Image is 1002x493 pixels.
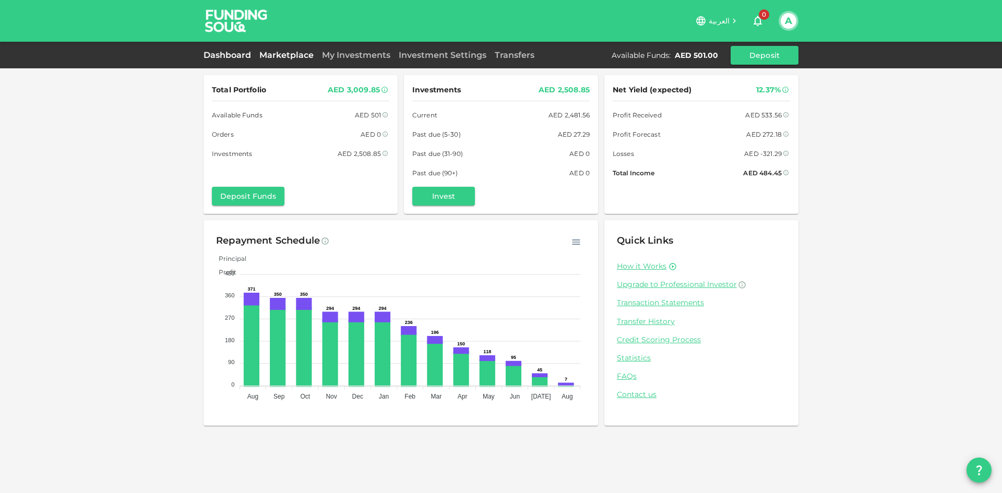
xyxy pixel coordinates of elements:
a: FAQs [617,371,786,381]
a: Contact us [617,390,786,400]
div: AED 501 [355,110,381,121]
span: Investments [212,148,252,159]
button: question [967,458,992,483]
a: My Investments [318,50,395,60]
tspan: May [483,393,495,400]
div: AED 2,508.85 [539,83,590,97]
tspan: Oct [301,393,311,400]
tspan: Jan [379,393,389,400]
a: Investment Settings [395,50,491,60]
a: Dashboard [204,50,255,60]
div: AED -321.29 [744,148,782,159]
button: A [781,13,796,29]
tspan: Aug [562,393,572,400]
span: Quick Links [617,235,673,246]
span: Available Funds [212,110,263,121]
tspan: Dec [352,393,363,400]
div: AED 2,508.85 [338,148,381,159]
span: Orders [212,129,234,140]
div: AED 0 [569,167,590,178]
span: Upgrade to Professional Investor [617,280,737,289]
span: Profit Forecast [613,129,661,140]
div: AED 484.45 [743,167,782,178]
a: Transfer History [617,317,786,327]
span: Investments [412,83,461,97]
div: AED 27.29 [558,129,590,140]
a: Marketplace [255,50,318,60]
span: العربية [709,16,730,26]
tspan: 180 [225,337,234,343]
tspan: Apr [458,393,468,400]
tspan: Jun [510,393,520,400]
div: Repayment Schedule [216,233,320,249]
span: 0 [759,9,769,20]
span: Total Income [613,167,654,178]
div: 12.37% [756,83,781,97]
button: Deposit [731,46,798,65]
div: AED 272.18 [746,129,782,140]
div: AED 3,009.85 [328,83,380,97]
div: AED 0 [569,148,590,159]
tspan: Nov [326,393,337,400]
a: Upgrade to Professional Investor [617,280,786,290]
a: How it Works [617,261,666,271]
button: Invest [412,187,475,206]
div: AED 0 [361,129,381,140]
a: Statistics [617,353,786,363]
a: Credit Scoring Process [617,335,786,345]
div: AED 533.56 [745,110,782,121]
tspan: 270 [225,315,234,321]
div: Available Funds : [612,50,671,61]
span: Principal [211,255,246,262]
span: Current [412,110,437,121]
span: Net Yield (expected) [613,83,692,97]
tspan: Feb [404,393,415,400]
div: AED 501.00 [675,50,718,61]
tspan: Sep [273,393,285,400]
span: Past due (5-30) [412,129,461,140]
span: Total Portfolio [212,83,266,97]
span: Past due (31-90) [412,148,463,159]
tspan: 450 [225,270,234,276]
tspan: [DATE] [531,393,551,400]
span: Profit Received [613,110,662,121]
tspan: 90 [228,359,234,365]
span: Past due (90+) [412,167,458,178]
tspan: 360 [225,292,234,298]
a: Transfers [491,50,539,60]
button: Deposit Funds [212,187,284,206]
div: AED 2,481.56 [548,110,590,121]
button: 0 [747,10,768,31]
span: Profit [211,268,236,276]
span: Losses [613,148,634,159]
tspan: Aug [247,393,258,400]
a: Transaction Statements [617,298,786,308]
tspan: 0 [231,381,234,388]
tspan: Mar [431,393,442,400]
